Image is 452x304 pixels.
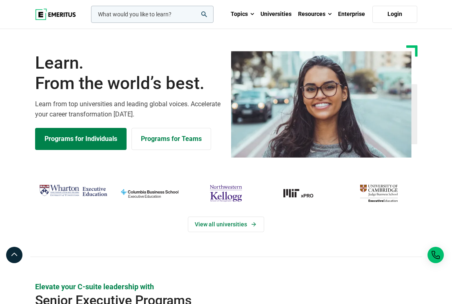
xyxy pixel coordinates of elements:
[372,6,417,23] a: Login
[91,6,214,23] input: woocommerce-product-search-field-0
[35,53,221,94] h1: Learn.
[35,282,417,292] p: Elevate your C-suite leadership with
[268,182,336,205] a: MIT-xPRO
[188,217,264,232] a: View Universities
[231,51,412,158] img: Learn from the world's best
[268,182,336,205] img: MIT xPRO
[131,128,211,150] a: Explore for Business
[35,99,221,120] p: Learn from top universities and leading global voices. Accelerate your career transformation [DATE].
[116,182,184,205] img: columbia-business-school
[192,182,260,205] img: northwestern-kellogg
[345,182,413,205] img: cambridge-judge-business-school
[39,182,107,199] img: Wharton Executive Education
[35,128,127,150] a: Explore Programs
[35,73,221,94] span: From the world’s best.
